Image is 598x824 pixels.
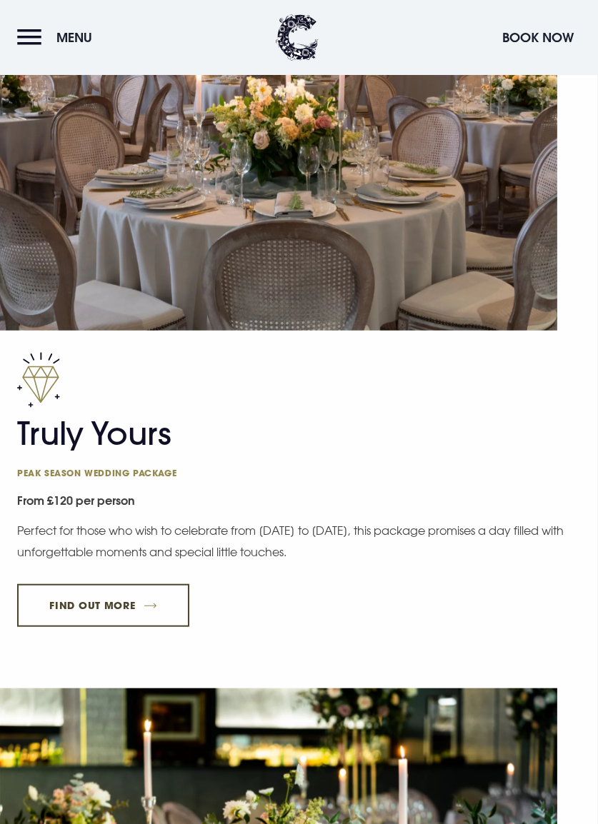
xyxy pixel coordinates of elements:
[17,467,296,478] span: Peak season wedding package
[17,520,581,563] p: Perfect for those who wish to celebrate from [DATE] to [DATE], this package promises a day filled...
[276,14,319,61] img: Clandeboye Lodge
[17,352,60,408] img: Diamond value icon
[495,22,581,53] button: Book Now
[56,29,92,46] span: Menu
[17,22,99,53] button: Menu
[17,415,296,478] h2: Truly Yours
[17,584,189,627] a: FIND OUT MORE
[17,490,581,511] small: From £120 per person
